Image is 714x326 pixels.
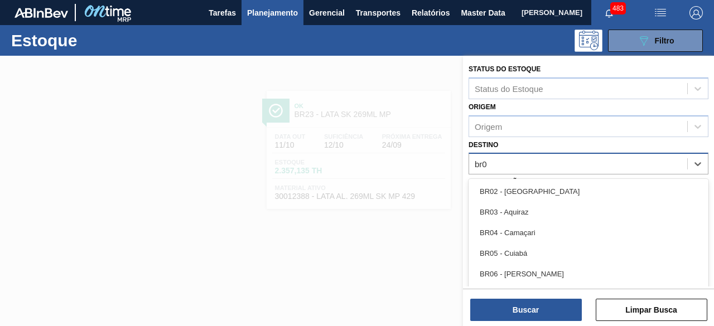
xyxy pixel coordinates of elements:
span: 483 [610,2,626,14]
label: Destino [469,141,498,149]
span: Transportes [356,6,401,20]
button: Notificações [591,5,627,21]
img: Logout [689,6,703,20]
div: BR02 - [GEOGRAPHIC_DATA] [469,181,708,202]
div: BR03 - Aquiraz [469,202,708,222]
div: BR07 - Macacu [469,284,708,305]
span: Gerencial [309,6,345,20]
span: Master Data [461,6,505,20]
label: Coordenação [469,178,523,186]
span: Tarefas [209,6,236,20]
div: Pogramando: nenhum usuário selecionado [575,30,602,52]
span: Planejamento [247,6,298,20]
div: BR05 - Cuiabá [469,243,708,264]
div: Status do Estoque [475,84,543,93]
h1: Estoque [11,34,165,47]
div: BR04 - Camaçari [469,222,708,243]
div: Origem [475,121,502,131]
img: TNhmsLtSVTkK8tSr43FrP2fwEKptu5GPRR3wAAAABJRU5ErkJggg== [15,8,68,18]
button: Filtro [608,30,703,52]
span: Filtro [655,36,674,45]
label: Origem [469,103,496,111]
span: Relatórios [412,6,450,20]
label: Status do Estoque [469,65,541,73]
div: BR06 - [PERSON_NAME] [469,264,708,284]
img: userActions [654,6,667,20]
